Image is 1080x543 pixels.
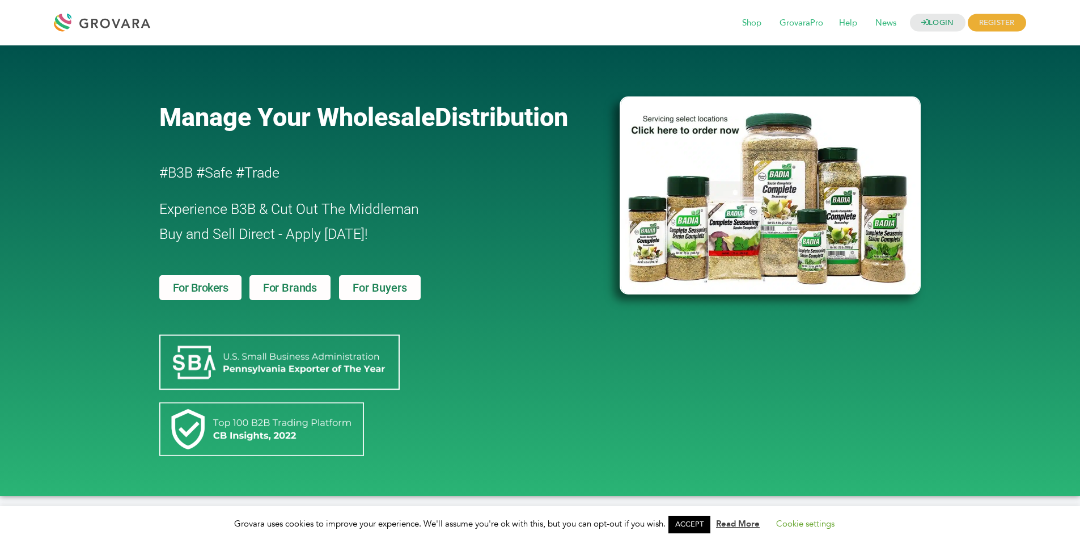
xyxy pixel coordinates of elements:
[831,12,865,34] span: Help
[734,12,769,34] span: Shop
[159,161,555,186] h2: #B3B #Safe #Trade
[772,17,831,30] a: GrovaraPro
[910,14,965,32] a: LOGIN
[831,17,865,30] a: Help
[772,12,831,34] span: GrovaraPro
[234,518,846,529] span: Grovara uses cookies to improve your experience. We'll assume you're ok with this, but you can op...
[968,14,1026,32] span: REGISTER
[173,282,228,293] span: For Brokers
[867,17,904,30] a: News
[668,516,710,533] a: ACCEPT
[159,201,419,217] span: Experience B3B & Cut Out The Middleman
[776,518,835,529] a: Cookie settings
[159,102,602,132] a: Manage Your WholesaleDistribution
[159,226,368,242] span: Buy and Sell Direct - Apply [DATE]!
[716,518,760,529] a: Read More
[734,17,769,30] a: Shop
[867,12,904,34] span: News
[249,275,331,300] a: For Brands
[353,282,407,293] span: For Buyers
[339,275,421,300] a: For Buyers
[159,102,435,132] span: Manage Your Wholesale
[263,282,317,293] span: For Brands
[159,275,242,300] a: For Brokers
[435,102,568,132] span: Distribution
